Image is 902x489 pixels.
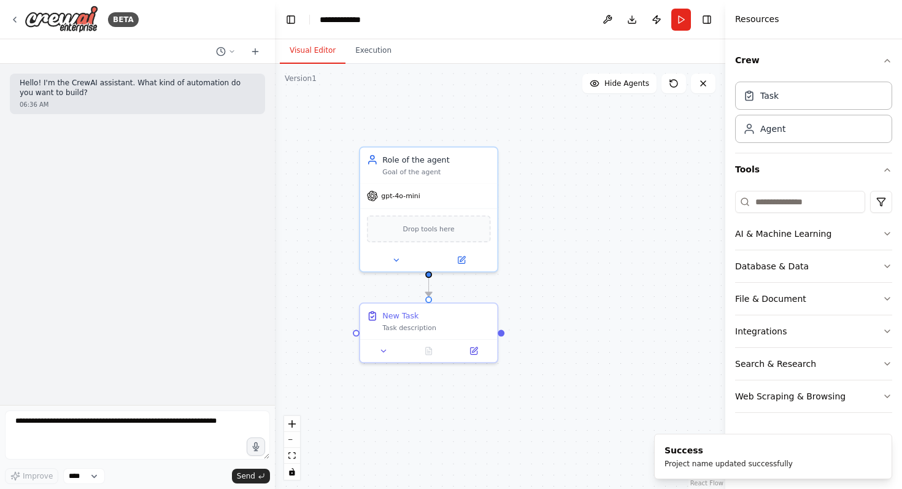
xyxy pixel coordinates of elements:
span: Send [237,471,255,481]
div: Version 1 [285,74,317,83]
button: Hide right sidebar [698,11,715,28]
div: New Task [382,310,418,322]
button: Visual Editor [280,38,345,64]
button: Click to speak your automation idea [247,437,265,456]
button: File & Document [735,283,892,315]
div: Goal of the agent [382,167,490,177]
button: Crew [735,44,892,77]
button: Database & Data [735,250,892,282]
div: Role of the agentGoal of the agentgpt-4o-miniDrop tools here [359,147,498,272]
div: Crew [735,77,892,153]
button: AI & Machine Learning [735,218,892,250]
button: Execution [345,38,401,64]
span: Hide Agents [604,79,649,88]
div: Project name updated successfully [665,459,793,469]
button: Switch to previous chat [211,44,241,59]
button: zoom in [284,416,300,432]
nav: breadcrumb [320,13,380,26]
button: Tools [735,153,892,186]
span: gpt-4o-mini [381,191,420,201]
div: Task [760,90,779,102]
div: Task description [382,324,490,333]
h4: Resources [735,13,779,26]
span: Improve [23,471,53,481]
button: Open in side panel [455,344,493,358]
div: Tools [735,186,892,423]
div: BETA [108,12,139,27]
div: 06:36 AM [20,100,255,109]
button: Web Scraping & Browsing [735,380,892,412]
span: Drop tools here [403,223,455,234]
p: Hello! I'm the CrewAI assistant. What kind of automation do you want to build? [20,79,255,98]
button: Integrations [735,315,892,347]
button: No output available [405,344,452,358]
button: Hide Agents [582,74,657,93]
button: Send [232,469,270,483]
g: Edge from 2fbe1d11-c266-49ac-b16a-96cb12c5af23 to 356d71e9-2de1-463a-96f6-69717d83a4eb [423,278,434,296]
button: Open in side panel [430,253,493,267]
button: zoom out [284,432,300,448]
button: fit view [284,448,300,464]
div: Success [665,444,793,456]
button: Improve [5,468,58,484]
button: Search & Research [735,348,892,380]
div: New TaskTask description [359,302,498,363]
button: toggle interactivity [284,464,300,480]
button: Hide left sidebar [282,11,299,28]
button: Start a new chat [245,44,265,59]
div: React Flow controls [284,416,300,480]
div: Agent [760,123,785,135]
img: Logo [25,6,98,33]
div: Role of the agent [382,154,490,165]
